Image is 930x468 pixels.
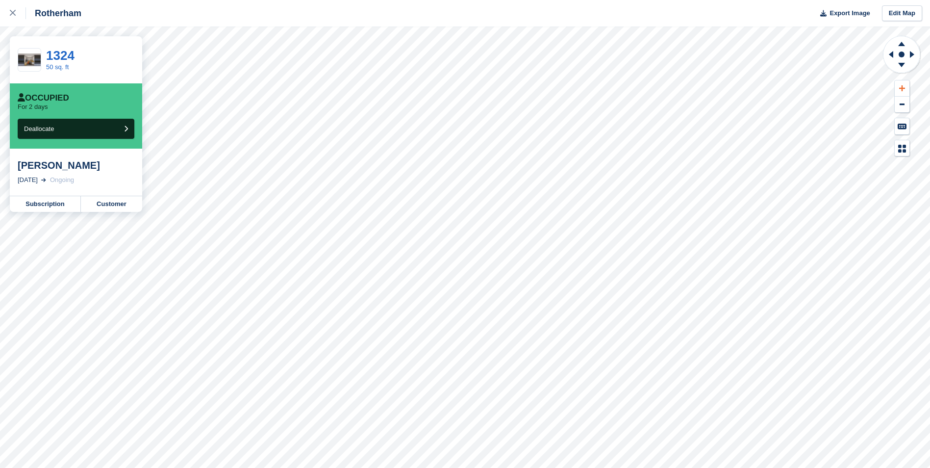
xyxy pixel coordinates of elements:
[46,48,75,63] a: 1324
[18,53,41,66] img: 50%20SQ.FT.jpg
[18,159,134,171] div: [PERSON_NAME]
[26,7,81,19] div: Rotherham
[814,5,870,22] button: Export Image
[895,118,909,134] button: Keyboard Shortcuts
[50,175,74,185] div: Ongoing
[829,8,870,18] span: Export Image
[882,5,922,22] a: Edit Map
[18,119,134,139] button: Deallocate
[41,178,46,182] img: arrow-right-light-icn-cde0832a797a2874e46488d9cf13f60e5c3a73dbe684e267c42b8395dfbc2abf.svg
[18,175,38,185] div: [DATE]
[24,125,54,132] span: Deallocate
[46,63,69,71] a: 50 sq. ft
[10,196,81,212] a: Subscription
[895,97,909,113] button: Zoom Out
[18,93,69,103] div: Occupied
[81,196,142,212] a: Customer
[18,103,48,111] p: For 2 days
[895,140,909,156] button: Map Legend
[895,80,909,97] button: Zoom In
